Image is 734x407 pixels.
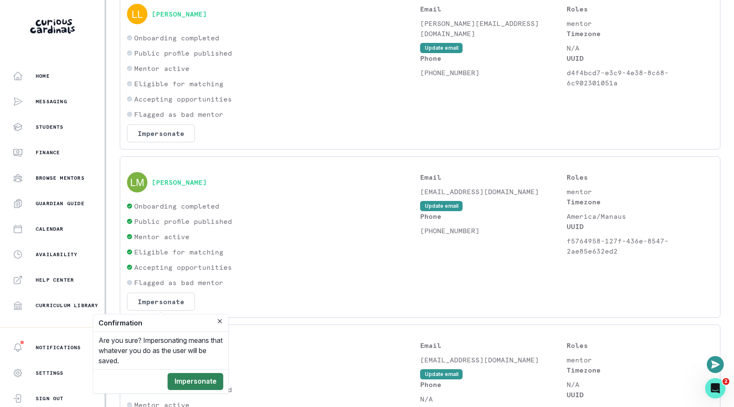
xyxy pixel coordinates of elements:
button: Impersonate [127,124,195,142]
p: mentor [567,355,713,365]
p: Flagged as bad mentor [134,109,223,119]
p: Eligible for matching [134,247,223,257]
p: Email [420,172,567,182]
button: Update email [420,43,463,53]
p: mentor [567,187,713,197]
p: f5764958-127f-436e-8547-2ae85e632ed2 [567,236,713,256]
p: Onboarding completed [134,33,219,43]
p: Roles [567,340,713,350]
button: Impersonate [127,293,195,311]
span: 2 [723,378,729,385]
p: Timezone [567,197,713,207]
p: Home [36,73,50,79]
p: Availability [36,251,77,258]
p: [EMAIL_ADDRESS][DOMAIN_NAME] [420,187,567,197]
p: Accepting opportunities [134,94,232,104]
p: Timezone [567,365,713,375]
p: Flagged as bad mentor [134,277,223,288]
p: mentor [567,18,713,28]
p: Calendar [36,226,64,232]
p: Email [420,4,567,14]
p: N/A [567,43,713,53]
p: UUID [567,390,713,400]
header: Confirmation [93,314,229,332]
p: Roles [567,172,713,182]
p: d4f4bcd7-e3c9-4e38-8c68-6c902301051a [567,68,713,88]
button: Impersonate [168,373,223,390]
p: Finance [36,149,60,156]
p: America/Manaus [567,211,713,221]
p: [EMAIL_ADDRESS][DOMAIN_NAME] [420,355,567,365]
p: Phone [420,379,567,390]
p: Onboarding completed [134,201,219,211]
p: Help Center [36,277,74,283]
p: Roles [567,4,713,14]
p: Accepting opportunities [134,262,232,272]
img: svg [127,172,147,192]
p: Browse Mentors [36,175,85,181]
button: Open or close messaging widget [707,356,724,373]
p: Mentor active [134,63,189,73]
p: UUID [567,53,713,63]
img: Curious Cardinals Logo [30,19,75,34]
p: Settings [36,370,64,376]
button: Update email [420,369,463,379]
p: Public profile published [134,48,232,58]
p: Messaging [36,98,67,105]
p: Eligible for matching [134,79,223,89]
button: [PERSON_NAME] [152,178,207,187]
p: Mentor active [134,232,189,242]
button: Close [215,316,225,326]
button: Update email [420,201,463,211]
p: N/A [567,379,713,390]
p: Curriculum Library [36,302,99,309]
button: [PERSON_NAME] [152,10,207,18]
p: [PHONE_NUMBER] [420,68,567,78]
p: Timezone [567,28,713,39]
iframe: Intercom live chat [705,378,726,399]
p: Guardian Guide [36,200,85,207]
p: Email [420,340,567,350]
p: [PHONE_NUMBER] [420,226,567,236]
p: UUID [567,221,713,232]
p: Public profile published [134,216,232,226]
p: Phone [420,53,567,63]
p: [PERSON_NAME][EMAIL_ADDRESS][DOMAIN_NAME] [420,18,567,39]
div: Are you sure? Impersonating means that whatever you do as the user will be saved. [93,332,229,369]
p: Students [36,124,64,130]
p: N/A [420,394,567,404]
p: Notifications [36,344,81,351]
p: Sign Out [36,395,64,402]
img: svg [127,4,147,24]
p: Phone [420,211,567,221]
